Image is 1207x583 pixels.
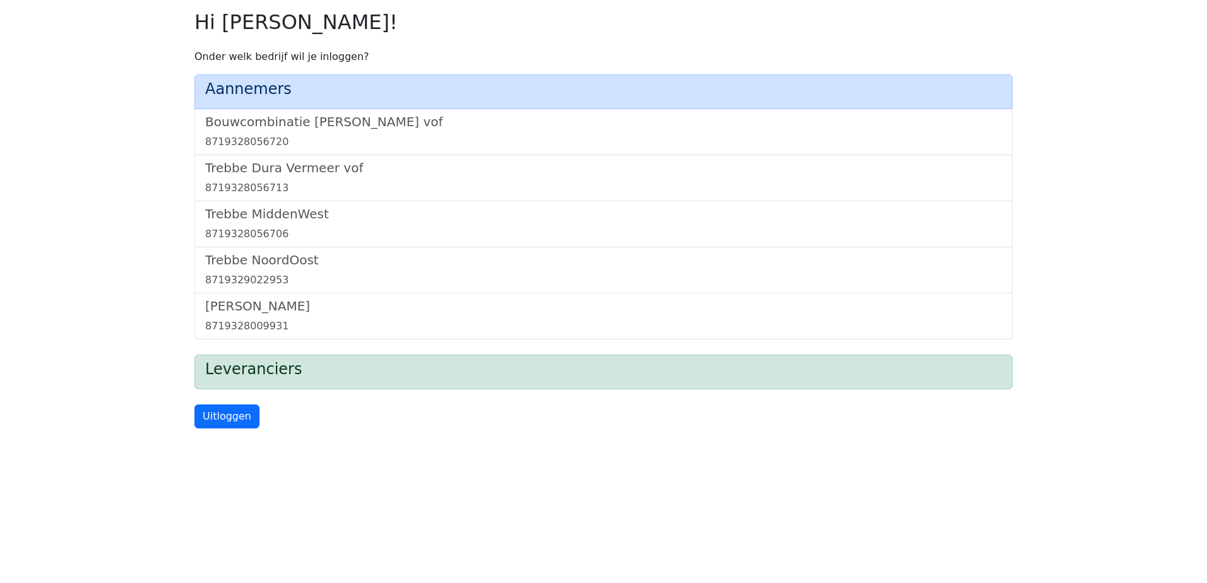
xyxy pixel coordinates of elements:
[205,298,1002,334] a: [PERSON_NAME]8719328009931
[205,114,1002,150] a: Bouwcombinatie [PERSON_NAME] vof8719328056720
[194,404,259,428] a: Uitloggen
[205,319,1002,334] div: 8719328009931
[205,298,1002,314] h5: [PERSON_NAME]
[205,180,1002,196] div: 8719328056713
[205,134,1002,150] div: 8719328056720
[205,160,1002,175] h5: Trebbe Dura Vermeer vof
[205,114,1002,129] h5: Bouwcombinatie [PERSON_NAME] vof
[205,160,1002,196] a: Trebbe Dura Vermeer vof8719328056713
[205,206,1002,242] a: Trebbe MiddenWest8719328056706
[205,206,1002,221] h5: Trebbe MiddenWest
[205,252,1002,288] a: Trebbe NoordOost8719329022953
[194,10,1013,34] h2: Hi [PERSON_NAME]!
[205,80,1002,98] h4: Aannemers
[205,360,1002,379] h4: Leveranciers
[205,273,1002,288] div: 8719329022953
[194,49,1013,64] p: Onder welk bedrijf wil je inloggen?
[205,252,1002,268] h5: Trebbe NoordOost
[205,227,1002,242] div: 8719328056706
